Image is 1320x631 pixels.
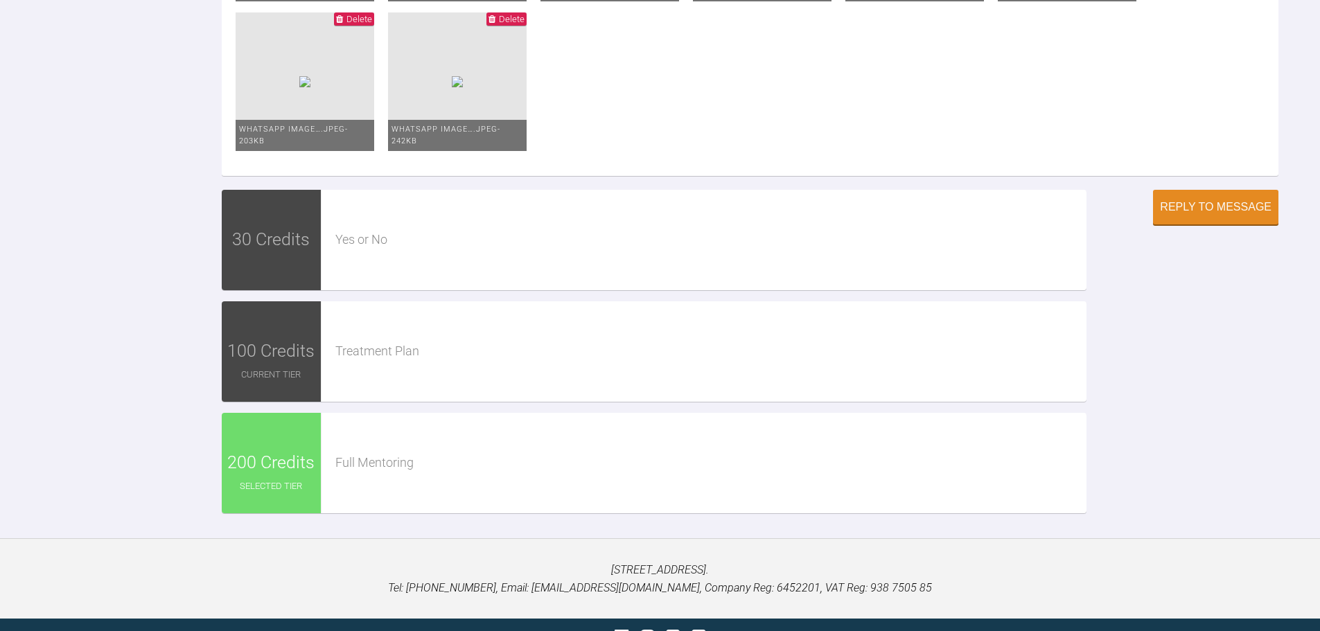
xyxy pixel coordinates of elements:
div: Treatment Plan [335,341,1087,362]
span: WhatsApp Image….jpeg - 242KB [391,125,500,146]
span: 100 Credits [227,337,315,365]
span: 30 Credits [232,226,310,254]
span: Delete [346,14,372,24]
span: 200 Credits [227,449,315,477]
div: Yes or No [335,230,1087,250]
img: 59dbf65d-fee8-4e46-a30d-6617b5d525f3 [299,76,310,87]
div: Reply to Message [1160,201,1271,213]
p: [STREET_ADDRESS]. Tel: [PHONE_NUMBER], Email: [EMAIL_ADDRESS][DOMAIN_NAME], Company Reg: 6452201,... [22,561,1298,596]
button: Reply to Message [1153,190,1278,224]
span: Delete [499,14,525,24]
span: WhatsApp Image….jpeg - 203KB [239,125,348,146]
img: 68b94930-1162-43e0-b1cc-390a3cf6f1fb [452,76,463,87]
div: Full Mentoring [335,453,1087,473]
